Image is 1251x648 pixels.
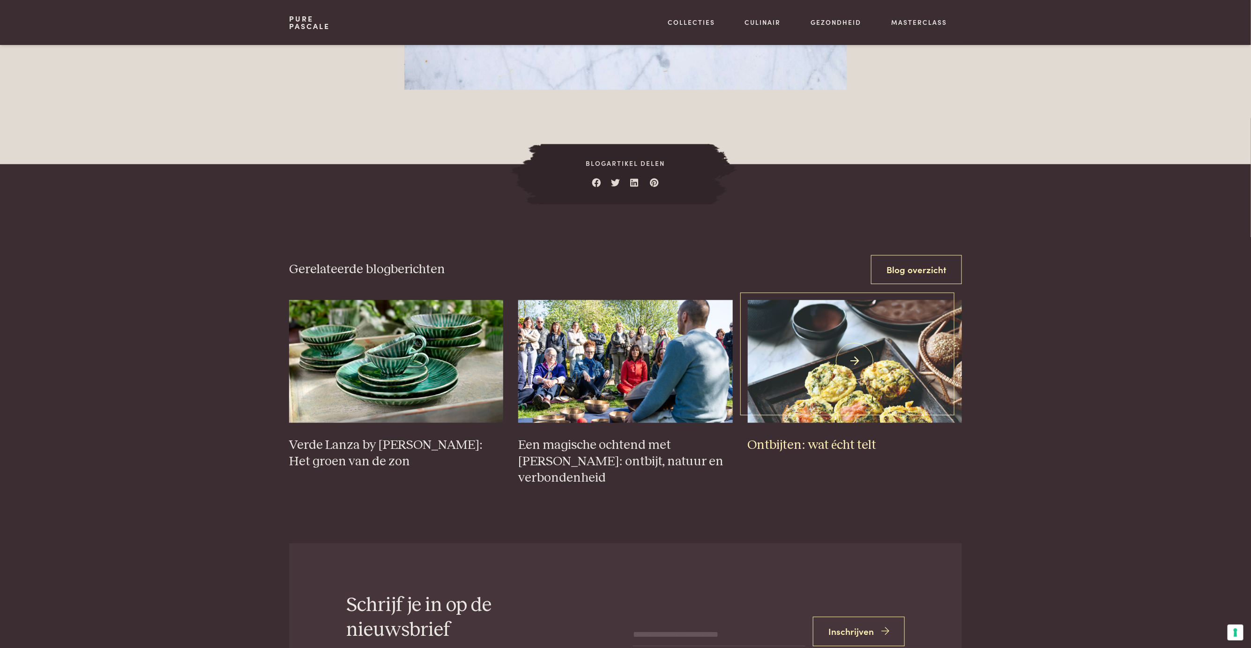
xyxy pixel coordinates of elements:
[891,17,947,27] a: Masterclass
[346,593,561,643] h2: Schrijf je in op de nieuwsbrief
[813,617,905,646] button: Inschrijven
[289,300,504,477] a: Verde Lanza by [PERSON_NAME]: Het groen van de zon
[541,158,709,168] span: Blogartikel delen
[518,300,733,422] img: 250421-lannoo-pascale-naessens_0012
[668,17,715,27] a: Collecties
[289,15,330,30] a: PurePascale
[518,437,733,486] h3: Een magische ochtend met [PERSON_NAME]: ontbijt, natuur en verbondenheid
[745,17,781,27] a: Culinair
[518,300,733,493] a: 250421-lannoo-pascale-naessens_0012 Een magische ochtend met [PERSON_NAME]: ontbijt, natuur en ve...
[289,437,504,469] h3: Verde Lanza by [PERSON_NAME]: Het groen van de zon
[748,300,962,461] a: creatieve ontbijteitjes_02 Ontbijten: wat écht telt
[871,255,962,284] a: Blog overzicht
[748,300,962,422] img: creatieve ontbijteitjes_02
[811,17,862,27] a: Gezondheid
[748,437,962,454] h3: Ontbijten: wat écht telt
[1228,625,1244,641] button: Uw voorkeuren voor toestemming voor trackingtechnologieën
[289,261,445,278] h3: Gerelateerde blogberichten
